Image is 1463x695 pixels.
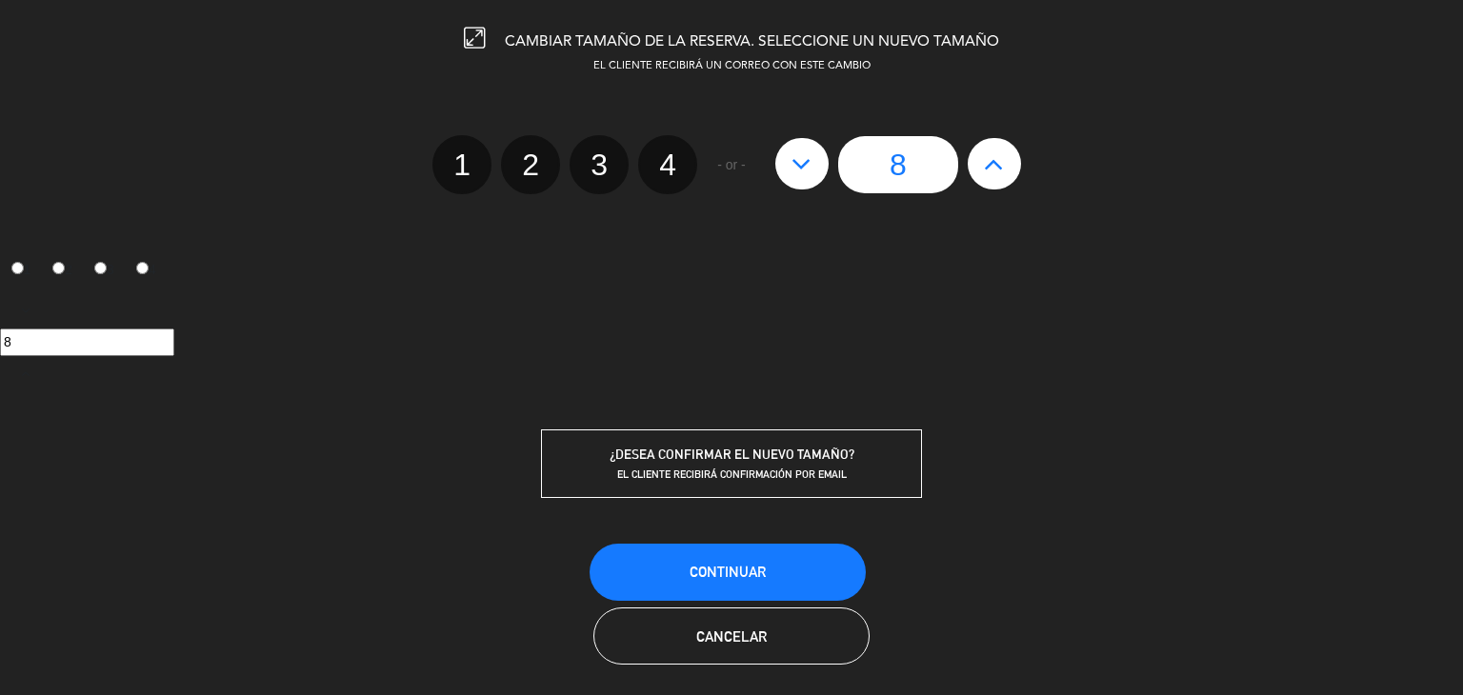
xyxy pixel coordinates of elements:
[593,61,871,71] span: EL CLIENTE RECIBIRÁ UN CORREO CON ESTE CAMBIO
[570,135,629,194] label: 3
[11,262,24,274] input: 1
[696,628,767,645] span: Cancelar
[717,154,746,176] span: - or -
[125,254,167,287] label: 4
[94,262,107,274] input: 3
[84,254,126,287] label: 3
[42,254,84,287] label: 2
[432,135,491,194] label: 1
[501,135,560,194] label: 2
[136,262,149,274] input: 4
[593,607,870,665] button: Cancelar
[610,447,854,462] span: ¿DESEA CONFIRMAR EL NUEVO TAMAÑO?
[505,34,999,50] span: CAMBIAR TAMAÑO DE LA RESERVA. SELECCIONE UN NUEVO TAMAÑO
[617,467,847,481] span: EL CLIENTE RECIBIRÁ CONFIRMACIÓN POR EMAIL
[52,262,65,274] input: 2
[690,564,766,580] span: Continuar
[590,544,866,601] button: Continuar
[638,135,697,194] label: 4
